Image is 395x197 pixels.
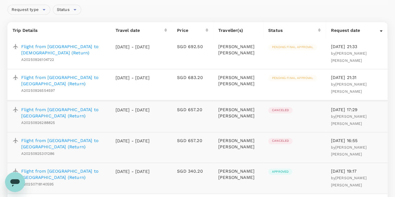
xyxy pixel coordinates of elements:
[331,106,383,113] p: [DATE] 17:29
[218,43,258,56] p: [PERSON_NAME] [PERSON_NAME]
[177,43,208,50] p: SGD 692.50
[21,106,105,119] a: Flight from [GEOGRAPHIC_DATA] to [GEOGRAPHIC_DATA] (Return)
[115,44,150,50] p: [DATE] - [DATE]
[21,57,54,62] span: A20250926104722
[218,74,258,87] p: [PERSON_NAME] [PERSON_NAME]
[218,27,258,33] p: Traveller(s)
[177,168,208,174] p: SGD 340.20
[115,107,150,113] p: [DATE] - [DATE]
[218,137,258,150] p: [PERSON_NAME] [PERSON_NAME]
[8,7,42,13] span: Request type
[12,27,105,33] p: Trip Details
[268,45,317,49] span: Pending final approval
[115,168,150,175] p: [DATE] - [DATE]
[268,27,318,33] div: Status
[21,43,105,56] a: Flight from [GEOGRAPHIC_DATA] to [DEMOGRAPHIC_DATA] (Return)
[268,170,292,174] span: Approved
[115,27,164,33] div: Travel date
[7,5,50,15] div: Request type
[115,138,150,144] p: [DATE] - [DATE]
[5,172,25,192] iframe: Button to launch messaging window
[21,151,54,156] span: A20250925301286
[115,75,150,81] p: [DATE] - [DATE]
[53,7,73,13] span: Status
[331,82,366,94] span: by
[21,137,105,150] a: Flight from [GEOGRAPHIC_DATA] to [GEOGRAPHIC_DATA] (Return)
[331,82,366,94] span: [PERSON_NAME] [PERSON_NAME]
[331,74,383,81] p: [DATE] 21:31
[331,176,366,187] span: [PERSON_NAME] [PERSON_NAME]
[177,137,208,144] p: SGD 657.20
[21,74,105,87] a: Flight from [GEOGRAPHIC_DATA] to [GEOGRAPHIC_DATA] (Return)
[21,168,105,180] a: Flight from [GEOGRAPHIC_DATA] to [GEOGRAPHIC_DATA] (Return)
[331,27,380,33] div: Request date
[218,106,258,119] p: [PERSON_NAME] [PERSON_NAME]
[218,168,258,180] p: [PERSON_NAME] [PERSON_NAME]
[177,27,205,33] div: Price
[268,76,317,80] span: Pending final approval
[21,88,55,93] span: A20250926554597
[331,137,383,144] p: [DATE] 16:55
[268,139,293,143] span: Canceled
[331,114,366,126] span: by
[331,51,366,63] span: [PERSON_NAME] [PERSON_NAME]
[53,5,81,15] div: Status
[331,168,383,174] p: [DATE] 19:17
[331,145,366,157] span: [PERSON_NAME] [PERSON_NAME]
[331,176,366,187] span: by
[21,182,54,186] span: A20250718140595
[331,51,366,63] span: by
[331,145,366,157] span: by
[268,108,293,112] span: Canceled
[331,114,366,126] span: [PERSON_NAME] [PERSON_NAME]
[21,121,55,125] span: A20250926288825
[331,43,383,50] p: [DATE] 21:33
[177,74,208,81] p: SGD 683.20
[177,106,208,113] p: SGD 657.20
